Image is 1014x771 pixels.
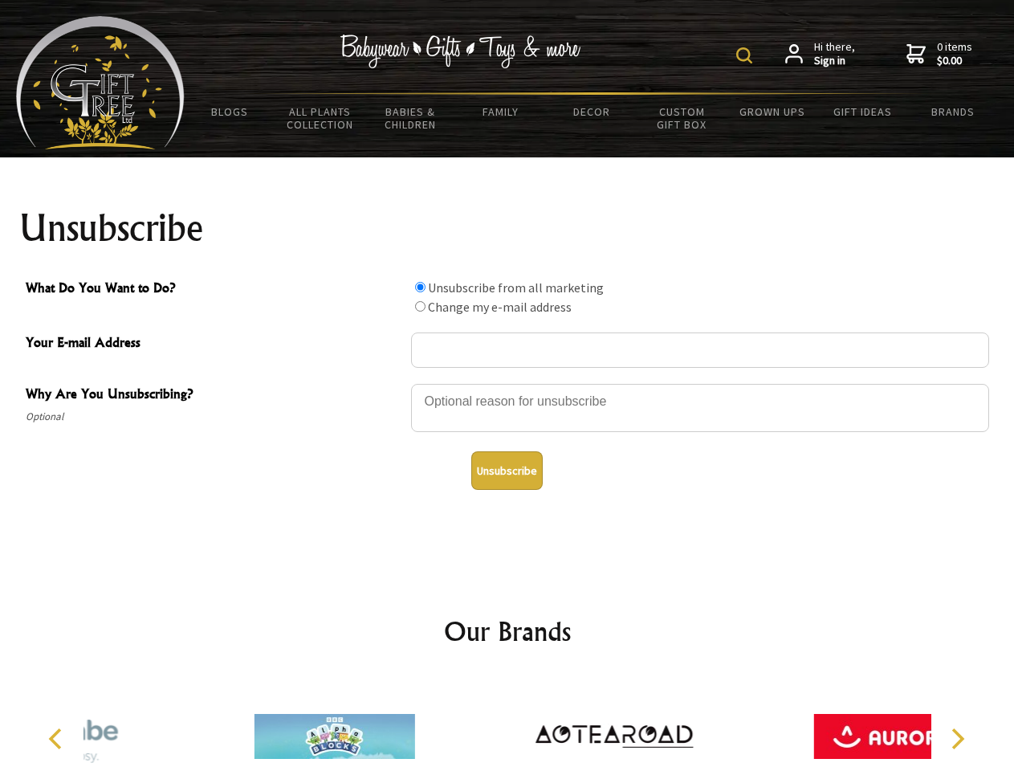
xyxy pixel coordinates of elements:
label: Unsubscribe from all marketing [428,279,604,296]
label: Change my e-mail address [428,299,572,315]
strong: $0.00 [937,54,972,68]
a: Gift Ideas [817,95,908,128]
a: Brands [908,95,999,128]
strong: Sign in [814,54,855,68]
a: All Plants Collection [275,95,366,141]
span: Your E-mail Address [26,332,403,356]
input: Your E-mail Address [411,332,989,368]
button: Next [939,721,975,757]
img: Babyware - Gifts - Toys and more... [16,16,185,149]
button: Unsubscribe [471,451,543,490]
span: Why Are You Unsubscribing? [26,384,403,407]
span: What Do You Want to Do? [26,278,403,301]
img: Babywear - Gifts - Toys & more [340,35,581,68]
a: Grown Ups [727,95,817,128]
input: What Do You Want to Do? [415,301,426,312]
a: Custom Gift Box [637,95,727,141]
a: Decor [546,95,637,128]
span: Hi there, [814,40,855,68]
a: 0 items$0.00 [906,40,972,68]
h1: Unsubscribe [19,209,996,247]
input: What Do You Want to Do? [415,282,426,292]
a: Family [456,95,547,128]
img: product search [736,47,752,63]
h2: Our Brands [32,612,983,651]
a: Hi there,Sign in [785,40,855,68]
a: BLOGS [185,95,275,128]
button: Previous [40,721,75,757]
a: Babies & Children [365,95,456,141]
span: Optional [26,407,403,426]
span: 0 items [937,39,972,68]
textarea: Why Are You Unsubscribing? [411,384,989,432]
